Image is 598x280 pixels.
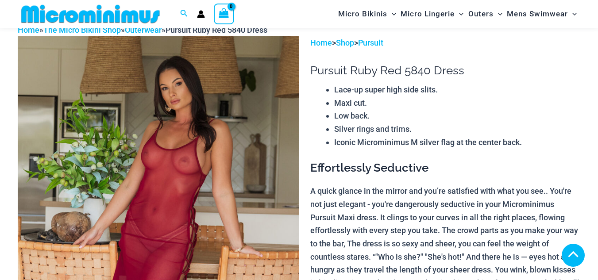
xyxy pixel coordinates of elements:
[455,3,463,25] span: Menu Toggle
[214,4,234,24] a: View Shopping Cart, empty
[338,3,387,25] span: Micro Bikinis
[310,36,580,50] p: > >
[335,1,580,27] nav: Site Navigation
[334,96,580,110] li: Maxi cut.
[166,25,267,35] span: Pursuit Ruby Red 5840 Dress
[18,25,267,35] span: » » »
[334,83,580,96] li: Lace-up super high side slits.
[197,10,205,18] a: Account icon link
[468,3,494,25] span: Outers
[310,64,580,77] h1: Pursuit Ruby Red 5840 Dress
[310,38,332,47] a: Home
[334,109,580,123] li: Low back.
[387,3,396,25] span: Menu Toggle
[336,3,398,25] a: Micro BikinisMenu ToggleMenu Toggle
[398,3,466,25] a: Micro LingerieMenu ToggleMenu Toggle
[466,3,505,25] a: OutersMenu ToggleMenu Toggle
[336,38,354,47] a: Shop
[310,161,580,176] h3: Effortlessly Seductive
[507,3,568,25] span: Mens Swimwear
[180,8,188,19] a: Search icon link
[568,3,577,25] span: Menu Toggle
[505,3,579,25] a: Mens SwimwearMenu ToggleMenu Toggle
[334,123,580,136] li: Silver rings and trims.
[401,3,455,25] span: Micro Lingerie
[18,25,39,35] a: Home
[43,25,121,35] a: The Micro Bikini Shop
[18,4,163,24] img: MM SHOP LOGO FLAT
[358,38,383,47] a: Pursuit
[125,25,162,35] a: Outerwear
[494,3,502,25] span: Menu Toggle
[334,136,580,149] li: Iconic Microminimus M silver flag at the center back.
